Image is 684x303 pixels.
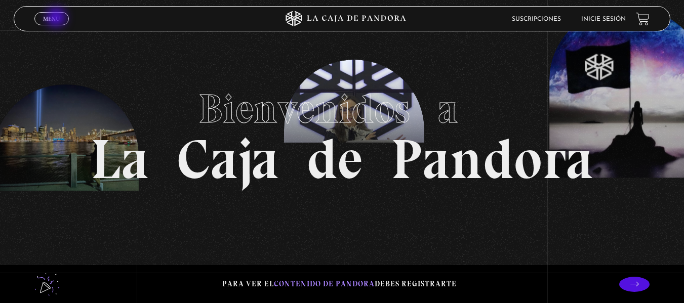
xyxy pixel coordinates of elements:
a: Inicie sesión [581,16,626,22]
a: View your shopping cart [636,12,650,25]
span: contenido de Pandora [274,279,375,288]
span: Cerrar [39,24,63,31]
p: Para ver el debes registrarte [222,277,457,291]
span: Menu [43,16,60,22]
a: Suscripciones [512,16,561,22]
h1: La Caja de Pandora [91,76,593,187]
span: Bienvenidos a [198,84,486,133]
